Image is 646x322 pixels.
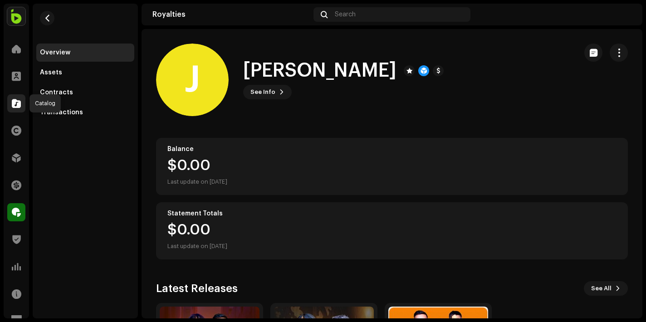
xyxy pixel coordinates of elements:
[156,202,628,259] re-o-card-value: Statement Totals
[167,146,617,153] div: Balance
[591,279,612,298] span: See All
[617,7,631,22] img: 957c04f4-ba43-4d1e-8c1e-ef1970b466d2
[152,11,310,18] div: Royalties
[243,60,396,81] h1: [PERSON_NAME]
[584,281,628,296] button: See All
[156,138,628,195] re-o-card-value: Balance
[7,7,25,25] img: 1101a203-098c-4476-bbd3-7ad6d5604465
[40,89,73,96] div: Contracts
[36,103,134,122] re-m-nav-item: Transactions
[40,69,62,76] div: Assets
[36,63,134,82] re-m-nav-item: Assets
[335,11,356,18] span: Search
[40,109,83,116] div: Transactions
[167,241,227,252] div: Last update on [DATE]
[156,281,238,296] h3: Latest Releases
[167,176,227,187] div: Last update on [DATE]
[250,83,275,101] span: See Info
[36,83,134,102] re-m-nav-item: Contracts
[36,44,134,62] re-m-nav-item: Overview
[40,49,70,56] div: Overview
[243,85,292,99] button: See Info
[156,44,229,116] div: J
[167,210,617,217] div: Statement Totals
